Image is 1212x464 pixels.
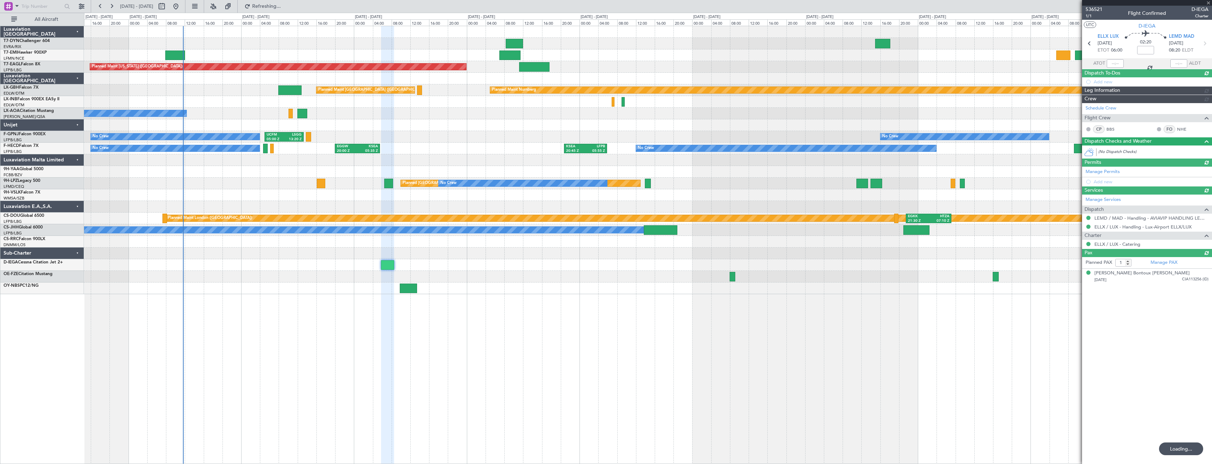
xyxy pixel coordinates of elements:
[93,143,109,154] div: No Crew
[185,19,203,26] div: 12:00
[4,237,45,241] a: CS-RRCFalcon 900LX
[542,19,561,26] div: 16:00
[357,149,378,154] div: 05:35 Z
[899,19,918,26] div: 20:00
[8,14,77,25] button: All Aircraft
[636,19,655,26] div: 12:00
[4,172,22,178] a: FCBB/BZV
[4,272,53,276] a: OE-FZECitation Mustang
[937,19,955,26] div: 04:00
[4,196,24,201] a: WMSA/SZB
[1030,19,1049,26] div: 00:00
[919,14,946,20] div: [DATE] - [DATE]
[1128,10,1166,17] div: Flight Confirmed
[337,144,357,149] div: EGGW
[598,19,617,26] div: 04:00
[586,144,605,149] div: LFPB
[730,19,749,26] div: 08:00
[4,260,18,264] span: D-IEGA
[252,4,281,9] span: Refreshing...
[468,14,495,20] div: [DATE] - [DATE]
[129,19,147,26] div: 00:00
[673,19,692,26] div: 20:00
[4,97,59,101] a: LX-INBFalcon 900EX EASy II
[260,19,279,26] div: 04:00
[1098,40,1112,47] span: [DATE]
[4,272,18,276] span: OE-FZE
[4,144,38,148] a: F-HECDFalcon 7X
[1084,22,1096,28] button: UTC
[617,19,636,26] div: 08:00
[267,132,284,137] div: UCFM
[486,19,504,26] div: 04:00
[4,91,24,96] a: EDLW/DTM
[222,19,241,26] div: 20:00
[1012,19,1030,26] div: 20:00
[566,144,586,149] div: KSEA
[4,190,40,195] a: 9H-VSLKFalcon 7X
[4,50,17,55] span: T7-EMI
[4,179,18,183] span: 9H-LPZ
[692,19,711,26] div: 00:00
[908,219,929,224] div: 21:30 Z
[1192,13,1208,19] span: Charter
[1050,19,1068,26] div: 04:00
[1111,47,1122,54] span: 06:00
[824,19,843,26] div: 04:00
[749,19,767,26] div: 12:00
[1032,14,1059,20] div: [DATE] - [DATE]
[1182,47,1193,54] span: ELDT
[354,19,373,26] div: 00:00
[429,19,448,26] div: 16:00
[586,149,605,154] div: 05:55 Z
[843,19,861,26] div: 08:00
[1192,6,1208,13] span: D-IEGA
[4,50,47,55] a: T7-EMIHawker 900XP
[448,19,467,26] div: 20:00
[4,62,40,66] a: T7-EAGLFalcon 8X
[1086,6,1103,13] span: 536521
[4,109,54,113] a: LX-AOACitation Mustang
[580,19,598,26] div: 00:00
[908,214,929,219] div: EGKK
[882,131,898,142] div: No Crew
[18,17,75,22] span: All Aircraft
[1159,442,1203,455] div: Loading...
[993,19,1012,26] div: 16:00
[767,19,786,26] div: 16:00
[4,114,45,119] a: [PERSON_NAME]/QSA
[581,14,608,20] div: [DATE] - [DATE]
[4,56,24,61] a: LFMN/NCE
[4,102,24,108] a: EDLW/DTM
[805,19,824,26] div: 00:00
[298,19,316,26] div: 12:00
[85,14,113,20] div: [DATE] - [DATE]
[4,284,38,288] a: OY-NBSPC12/NG
[410,19,429,26] div: 12:00
[4,284,20,288] span: OY-NBS
[166,19,185,26] div: 08:00
[1169,47,1180,54] span: 08:20
[4,132,19,136] span: F-GPNJ
[22,1,62,12] input: Trip Number
[711,19,730,26] div: 04:00
[4,97,17,101] span: LX-INB
[241,19,260,26] div: 00:00
[242,14,269,20] div: [DATE] - [DATE]
[4,167,43,171] a: 9H-YAAGlobal 5000
[523,19,542,26] div: 12:00
[561,19,580,26] div: 20:00
[1098,149,1212,156] div: (No Dispatch Checks)
[806,14,833,20] div: [DATE] - [DATE]
[4,132,46,136] a: F-GPNJFalcon 900EX
[1169,40,1183,47] span: [DATE]
[204,19,222,26] div: 16:00
[318,85,429,95] div: Planned Maint [GEOGRAPHIC_DATA] ([GEOGRAPHIC_DATA])
[392,19,410,26] div: 08:00
[1140,39,1151,46] span: 02:20
[1093,60,1105,67] span: ATOT
[655,19,673,26] div: 16:00
[241,1,284,12] button: Refreshing...
[4,85,38,90] a: LX-GBHFalcon 7X
[1068,19,1087,26] div: 08:00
